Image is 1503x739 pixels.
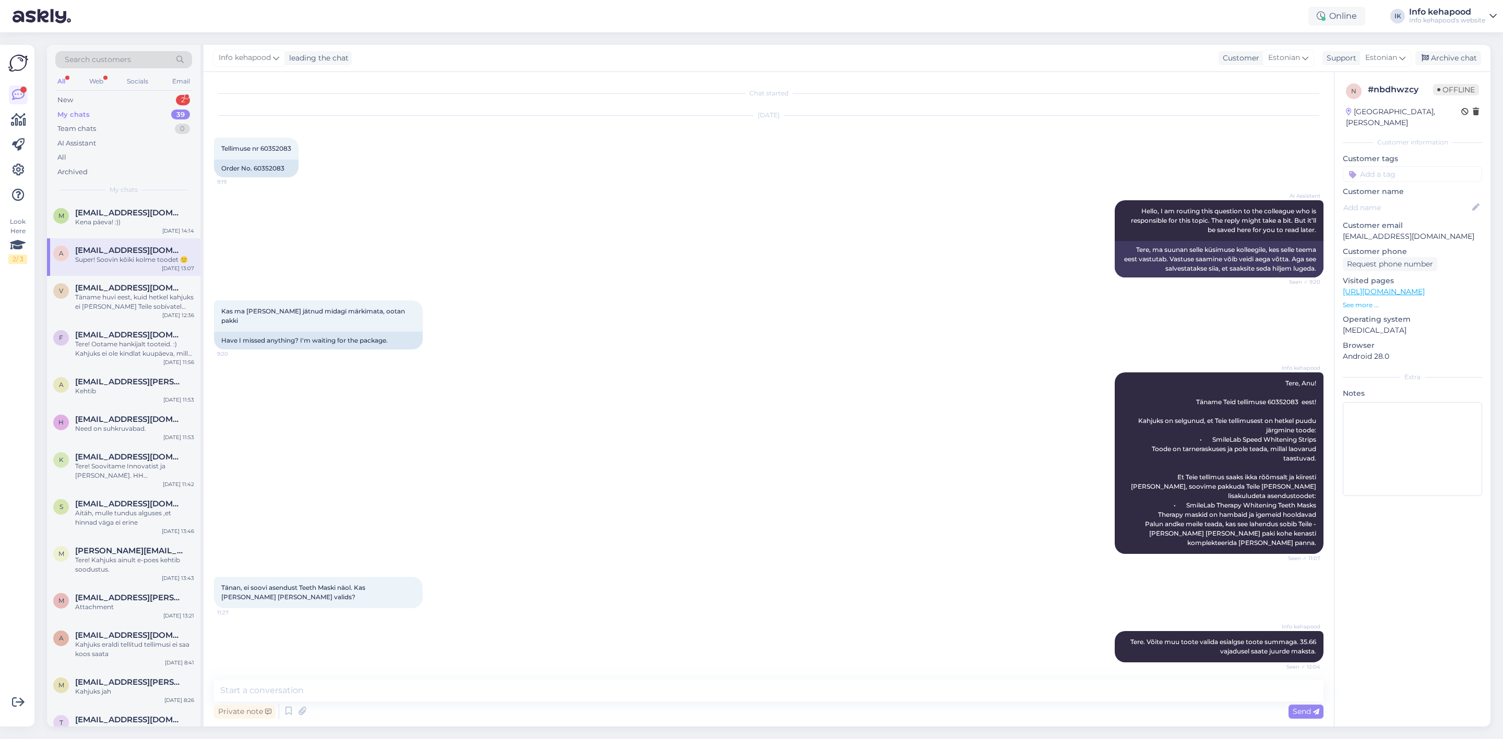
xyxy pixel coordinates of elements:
span: m [58,681,64,689]
div: Info kehapood [1409,8,1485,16]
div: Tere, ma suunan selle küsimuse kolleegile, kes selle teema eest vastutab. Vastuse saamine võib ve... [1115,241,1323,277]
p: Customer name [1343,186,1482,197]
div: [DATE] 11:42 [163,480,194,488]
a: [URL][DOMAIN_NAME] [1343,287,1425,296]
span: abigai@peterson.ee [75,377,184,386]
span: toropagnessa@gmail.com [75,715,184,724]
div: [GEOGRAPHIC_DATA], [PERSON_NAME] [1346,106,1461,128]
div: All [55,75,67,88]
span: Seen ✓ 9:20 [1281,278,1320,286]
div: [DATE] 11:53 [163,396,194,404]
span: 11:27 [217,609,256,616]
p: Android 28.0 [1343,351,1482,362]
span: Estonian [1268,52,1300,64]
img: Askly Logo [8,53,28,73]
span: Offline [1433,84,1479,95]
p: [EMAIL_ADDRESS][DOMAIN_NAME] [1343,231,1482,242]
span: Estonian [1365,52,1397,64]
span: My chats [110,185,138,195]
p: Customer email [1343,220,1482,231]
div: Aitäh, mulle tundus alguses ,et hinnad väga ei erine [75,508,194,527]
div: [DATE] 8:41 [165,659,194,667]
span: m [58,597,64,604]
div: Chat started [214,89,1323,98]
div: Online [1308,7,1365,26]
div: Tere! Ootame hankijalt tooteid. :) Kahjuks ei ole kindlat kuupäeva, millal võivad saabuda [75,340,194,358]
span: mariliis.peterson@gmail.com [75,593,184,602]
div: Info kehapood's website [1409,16,1485,25]
span: Info kehapood [1281,364,1320,372]
div: 39 [171,110,190,120]
a: Info kehapoodInfo kehapood's website [1409,8,1497,25]
p: [MEDICAL_DATA] [1343,325,1482,336]
span: s [59,503,63,511]
div: Have I missed anything? I'm waiting for the package. [214,332,423,349]
span: a [59,634,64,642]
span: Hello, I am routing this question to the colleague who is responsible for this topic. The reply m... [1131,207,1318,234]
div: [DATE] 11:53 [163,433,194,441]
div: Web [87,75,105,88]
div: Tere! Kahjuks ainult e-poes kehtib soodustus. [75,555,194,574]
div: [DATE] 13:07 [162,264,194,272]
p: Browser [1343,340,1482,351]
p: Visited pages [1343,275,1482,286]
span: Send [1293,707,1319,716]
div: Kena päeva! :)) [75,217,194,227]
div: New [57,95,73,105]
span: m [58,212,64,220]
span: m [58,550,64,558]
div: Archived [57,167,88,177]
div: [DATE] 13:21 [163,612,194,620]
div: IK [1390,9,1405,23]
div: Extra [1343,372,1482,382]
div: Private note [214,705,276,719]
span: Kas ma [PERSON_NAME] jätnud midagi märkimata, ootan pakki [221,307,407,324]
span: Info kehapood [219,52,271,64]
span: t [59,719,63,726]
span: a [59,249,64,257]
div: [DATE] 12:36 [162,311,194,319]
span: keili.lind45@gmail.com [75,452,184,462]
span: h [58,418,64,426]
span: Seen ✓ 12:04 [1281,663,1320,671]
div: Kehtib [75,386,194,396]
span: 9:20 [217,350,256,358]
span: sagma358@gmail.com [75,499,184,508]
span: aliis5@hotmail.com [75,631,184,640]
span: AI Assistant [1281,192,1320,200]
div: Kahjuks jah [75,687,194,696]
span: Info kehapood [1281,623,1320,631]
span: k [59,456,64,464]
span: v [59,287,63,295]
div: Look Here [8,217,27,264]
div: # nbdhwzcy [1368,83,1433,96]
div: My chats [57,110,90,120]
p: See more ... [1343,300,1482,310]
span: Tellimuse nr 60352083 [221,144,291,152]
span: Search customers [65,54,131,65]
p: Customer tags [1343,153,1482,164]
span: 9:19 [217,178,256,186]
div: Archive chat [1415,51,1481,65]
span: Tänan, ei soovi asendust Teeth Maski näol. Kas [PERSON_NAME] [PERSON_NAME] valids? [221,584,367,601]
span: minnamai.bergmann@gmail.com [75,677,184,687]
div: 2 / 3 [8,255,27,264]
p: Notes [1343,388,1482,399]
div: Attachment [75,602,194,612]
span: helinmarkus@hotmail.com [75,415,184,424]
p: Customer phone [1343,246,1482,257]
div: Kahjuks eraldi tellitud tellimusi ei saa koos saata [75,640,194,659]
div: Order No. 60352083 [214,160,299,177]
input: Add name [1343,202,1470,213]
div: 2 [176,95,190,105]
span: a [59,381,64,389]
div: Socials [125,75,150,88]
p: Operating system [1343,314,1482,325]
div: [DATE] 14:14 [162,227,194,235]
div: Customer [1219,53,1259,64]
span: varvara.bazhukova@gmail.com [75,283,184,293]
div: Täname huvi eest, kuid hetkel kahjuks ei [PERSON_NAME] Teile sobivatel tingimustel tööd pakkuda. [75,293,194,311]
div: Customer information [1343,138,1482,147]
div: 0 [175,124,190,134]
div: Tere! Soovitame Innovatist ja [PERSON_NAME]. HH [PERSON_NAME] võite ka proovida repair sampooni j... [75,462,194,480]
